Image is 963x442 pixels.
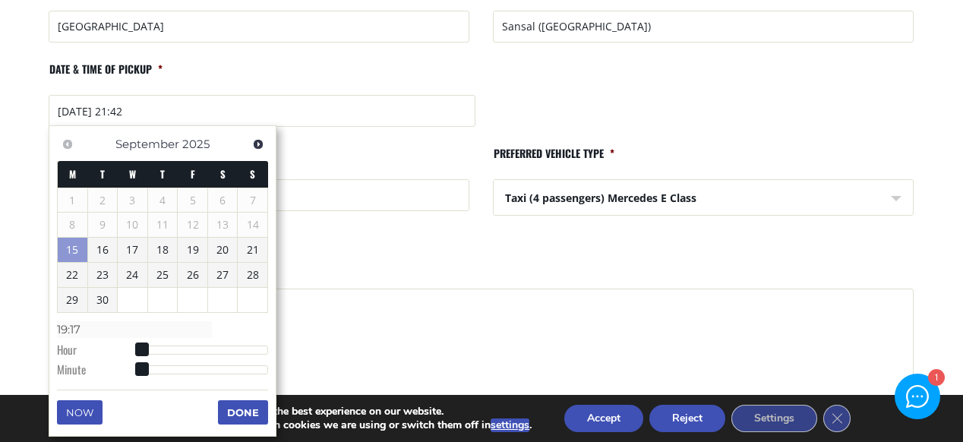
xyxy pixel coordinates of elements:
a: 27 [208,263,238,287]
a: 26 [178,263,207,287]
span: 6 [208,188,238,213]
span: Friday [191,166,195,182]
span: 11 [148,213,178,237]
button: Done [218,400,268,425]
span: Wednesday [129,166,136,182]
p: You can find out more about which cookies we are using or switch them off in . [109,418,532,432]
span: Sunday [250,166,255,182]
a: 17 [118,238,147,262]
a: 25 [148,263,178,287]
a: 29 [58,288,87,312]
span: 5 [178,188,207,213]
div: Please tell us any special requirements you may have. [49,262,914,282]
button: settings [491,418,529,432]
span: 9 [88,213,118,237]
span: Next [252,138,264,150]
button: Now [57,400,103,425]
button: Accept [564,405,643,432]
span: Taxi (4 passengers) Mercedes E Class [494,180,913,216]
button: Settings [731,405,817,432]
span: 4 [148,188,178,213]
a: 23 [88,263,118,287]
a: 15 [58,238,87,262]
a: 21 [238,238,267,262]
span: 2025 [182,137,210,151]
span: Tuesday [100,166,105,182]
dt: Minute [57,361,141,381]
span: 14 [238,213,267,237]
span: 12 [178,213,207,237]
a: 18 [148,238,178,262]
span: Monday [69,166,76,182]
span: 2 [88,188,118,213]
label: Preferred vehicle type [493,147,614,173]
button: Reject [649,405,725,432]
div: 1 [927,371,943,387]
span: 3 [118,188,147,213]
a: 22 [58,263,87,287]
span: 7 [238,188,267,213]
button: Close GDPR Cookie Banner [823,405,851,432]
a: 30 [88,288,118,312]
dt: Hour [57,342,141,361]
label: Date & time of pickup [49,62,163,89]
span: 8 [58,213,87,237]
a: Previous [57,134,77,154]
span: Thursday [160,166,165,182]
span: 10 [118,213,147,237]
span: Previous [62,138,74,150]
a: 28 [238,263,267,287]
a: 19 [178,238,207,262]
span: 13 [208,213,238,237]
p: We are using cookies to give you the best experience on our website. [109,405,532,418]
a: Next [248,134,268,154]
span: 1 [58,188,87,213]
span: Saturday [220,166,226,182]
a: 20 [208,238,238,262]
a: 16 [88,238,118,262]
a: 24 [118,263,147,287]
span: September [115,137,179,151]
